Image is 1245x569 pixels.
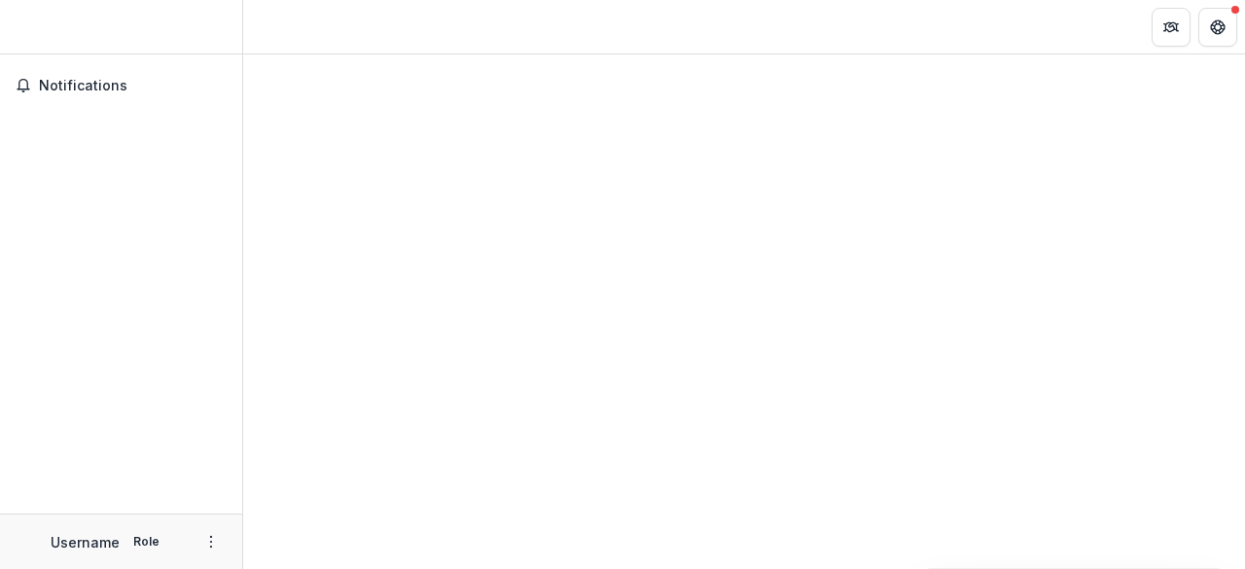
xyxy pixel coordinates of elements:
[51,532,120,552] p: Username
[1152,8,1191,47] button: Partners
[127,533,165,551] p: Role
[39,78,227,94] span: Notifications
[8,70,234,101] button: Notifications
[199,530,223,553] button: More
[1198,8,1237,47] button: Get Help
